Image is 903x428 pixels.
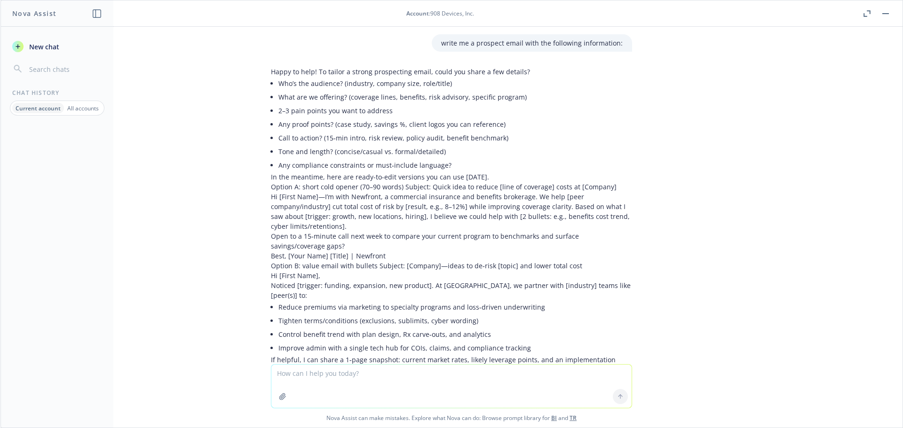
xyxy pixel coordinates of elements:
[4,408,899,428] span: Nova Assist can make mistakes. Explore what Nova can do: Browse prompt library for and
[271,67,632,77] p: Happy to help! To tailor a strong prospecting email, could you share a few details?
[278,77,632,90] li: Who’s the audience? (industry, company size, role/title)
[278,90,632,104] li: What are we offering? (coverage lines, benefits, risk advisory, specific program)
[278,104,632,117] li: 2–3 pain points you want to address
[271,172,632,182] p: In the meantime, here are ready-to-edit versions you can use [DATE].
[27,62,102,76] input: Search chats
[67,104,99,112] p: All accounts
[27,42,59,52] span: New chat
[551,414,557,422] a: BI
[406,9,429,17] span: Account
[570,414,577,422] a: TR
[271,261,632,271] p: Option B: value email with bullets Subject: [Company]—ideas to de‑risk [topic] and lower total cost
[271,271,632,280] p: Hi [First Name],
[271,251,632,261] p: Best, [Your Name] [Title] | Newfront
[441,38,623,48] p: write me a prospect email with the following information:
[271,192,632,231] p: Hi [First Name]—I’m with Newfront, a commercial insurance and benefits brokerage. We help [peer c...
[278,158,632,172] li: Any compliance constraints or must‑include language?
[406,9,474,17] div: : 908 Devices, Inc.
[278,131,632,145] li: Call to action? (15‑min intro, risk review, policy audit, benefit benchmark)
[278,117,632,131] li: Any proof points? (case study, savings %, client logos you can reference)
[12,8,56,18] h1: Nova Assist
[278,327,632,341] li: Control benefit trend with plan design, Rx carve‑outs, and analytics
[278,341,632,355] li: Improve admin with a single tech hub for COIs, claims, and compliance tracking
[278,145,632,158] li: Tone and length? (concise/casual vs. formal/detailed)
[271,182,632,192] p: Option A: short cold opener (70–90 words) Subject: Quick idea to reduce [line of coverage] costs ...
[278,300,632,314] li: Reduce premiums via marketing to specialty programs and loss‑driven underwriting
[1,89,113,97] div: Chat History
[271,355,632,374] p: If helpful, I can share a 1‑page snapshot: current market rates, likely leverage points, and an i...
[8,38,106,55] button: New chat
[16,104,61,112] p: Current account
[271,231,632,251] p: Open to a 15‑minute call next week to compare your current program to benchmarks and surface savi...
[278,314,632,327] li: Tighten terms/conditions (exclusions, sublimits, cyber wording)
[271,280,632,300] p: Noticed [trigger: funding, expansion, new product]. At [GEOGRAPHIC_DATA], we partner with [indust...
